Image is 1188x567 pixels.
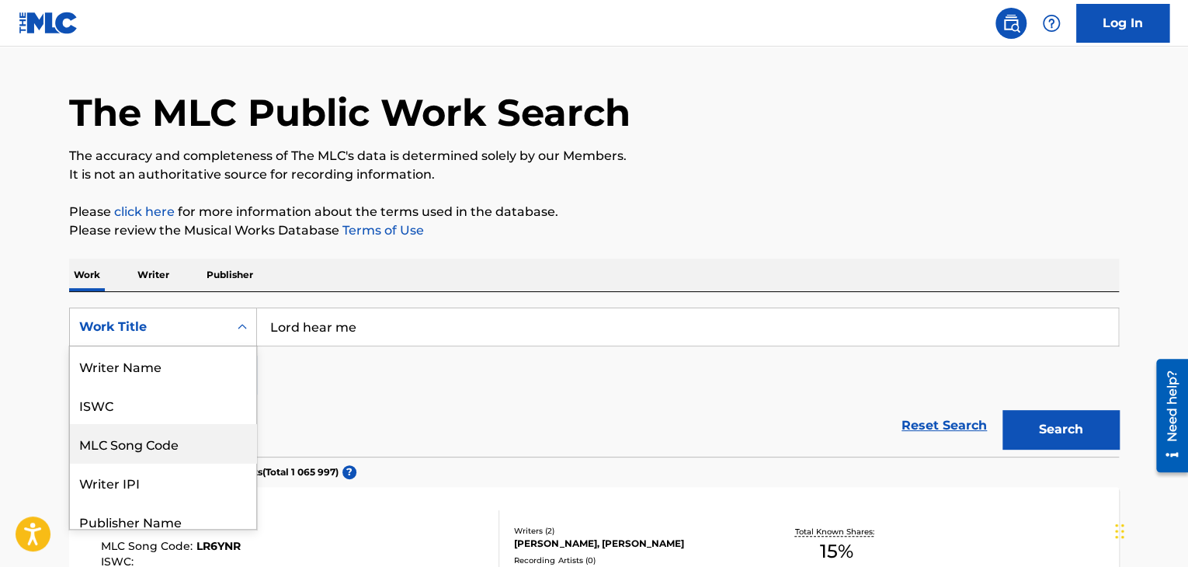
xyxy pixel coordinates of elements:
div: Help [1036,8,1067,39]
img: help [1042,14,1061,33]
span: 15 % [819,537,853,565]
span: MLC Song Code : [101,539,196,553]
p: Please review the Musical Works Database [69,221,1119,240]
div: Writer Name [70,346,256,385]
div: ISWC [70,385,256,424]
span: LR6YNR [196,539,241,553]
p: Total Known Shares: [794,526,877,537]
div: MLC Song Code [70,424,256,463]
form: Search Form [69,308,1119,457]
iframe: Resource Center [1145,353,1188,478]
div: Publisher Name [70,502,256,541]
div: Writer IPI [70,463,256,502]
p: Publisher [202,259,258,291]
div: Writers ( 2 ) [514,525,749,537]
div: Recording Artists ( 0 ) [514,555,749,566]
p: Please for more information about the terms used in the database. [69,203,1119,221]
div: Перетащить [1115,508,1124,555]
iframe: Chat Widget [1110,492,1188,567]
button: Search [1002,410,1119,449]
a: click here [114,204,175,219]
p: It is not an authoritative source for recording information. [69,165,1119,184]
span: ? [342,465,356,479]
a: Reset Search [894,409,995,443]
p: The accuracy and completeness of The MLC's data is determined solely by our Members. [69,147,1119,165]
h1: The MLC Public Work Search [69,89,630,136]
img: search [1002,14,1020,33]
p: Writer [133,259,174,291]
a: Public Search [995,8,1026,39]
p: Work [69,259,105,291]
img: MLC Logo [19,12,78,34]
a: Log In [1076,4,1169,43]
div: [PERSON_NAME], [PERSON_NAME] [514,537,749,551]
div: Виджет чата [1110,492,1188,567]
a: Terms of Use [339,223,424,238]
div: Work Title [79,318,219,336]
